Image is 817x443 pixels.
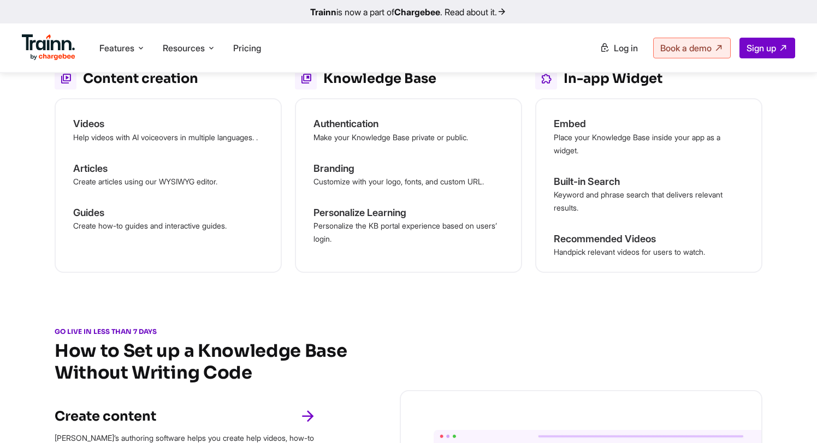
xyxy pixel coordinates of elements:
a: Sign up [739,38,795,58]
p: Personalize the KB portal experience based on users’ login. [313,219,504,246]
p: Place your Knowledge Base inside your app as a widget. [554,131,744,157]
p: Customize with your logo, fonts, and custom URL. [313,175,504,188]
b: Chargebee [394,7,440,17]
h5: Built-in Search [554,175,744,188]
p: Keyword and phrase search that delivers relevant results. [554,188,744,214]
p: Create articles using our WYSIWYG editor. [73,175,263,188]
h6: GO LIVE IN LESS THAN 7 DAYS [55,327,360,336]
h2: How to Set up a Knowledge Base Without Writing Code [55,340,360,384]
p: Handpick relevant videos for users to watch. [554,246,744,259]
span: Features [99,42,134,54]
h5: Embed [554,117,744,130]
h5: Authentication [313,117,504,130]
span: Book a demo [660,43,712,53]
b: Trainn [310,7,336,17]
a: Pricing [233,43,261,53]
h5: Personalize Learning [313,206,504,219]
p: Create how-to guides and interactive guides. [73,219,263,232]
h5: Recommended Videos [554,232,744,246]
span: Resources [163,42,205,54]
p: Make your Knowledge Base private or public. [313,131,504,144]
p: Help videos with AI voiceovers in multiple languages. . [73,131,263,144]
a: Book a demo [653,38,731,58]
h3: Knowledge Base [323,70,436,87]
h5: Videos [73,117,263,130]
h3: In-app Widget [564,70,662,87]
h5: Branding [313,161,504,175]
h3: Content creation [83,70,198,87]
iframe: Chat Widget [762,391,817,443]
h4: Create content [55,408,156,425]
img: Trainn Logo [22,34,75,61]
h5: Articles [73,161,263,175]
a: Log in [593,38,644,58]
span: Log in [614,43,638,53]
h5: Guides [73,206,263,219]
span: Sign up [747,43,776,53]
